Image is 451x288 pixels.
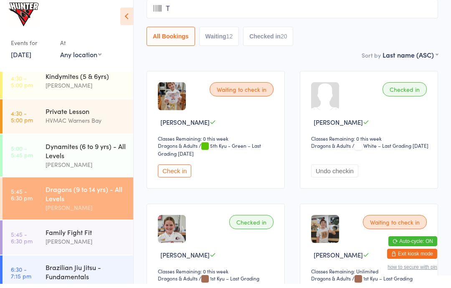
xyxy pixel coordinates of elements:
[158,169,191,182] button: Check in
[46,164,126,174] div: [PERSON_NAME]
[147,31,195,50] button: All Bookings
[46,189,126,207] div: Dragons (9 to 14 yrs) - All Levels
[8,6,40,32] img: Hunter Valley Martial Arts Centre Warners Bay
[158,139,276,146] div: Classes Remaining: 0 this week
[199,31,239,50] button: Waiting12
[311,146,351,153] div: Dragons & Adults
[362,55,381,63] label: Sort by
[46,111,126,120] div: Private Lesson
[46,146,126,164] div: Dynamites (6 to 9 yrs) - All Levels
[11,149,33,162] time: 5:00 - 5:45 pm
[158,146,198,153] div: Dragons & Adults
[281,37,287,44] div: 20
[311,279,351,286] div: Dragons & Adults
[311,219,339,247] img: image1684896175.png
[46,85,126,94] div: [PERSON_NAME]
[160,122,210,131] span: [PERSON_NAME]
[11,40,52,54] div: Events for
[3,139,133,181] a: 5:00 -5:45 pmDynamites (6 to 9 yrs) - All Levels[PERSON_NAME]
[226,37,233,44] div: 12
[11,79,33,92] time: 4:30 - 5:00 pm
[311,139,429,146] div: Classes Remaining: 0 this week
[11,235,33,248] time: 5:45 - 6:30 pm
[311,169,358,182] button: Undo checkin
[158,279,198,286] div: Dragons & Adults
[158,86,186,114] img: image1684224018.png
[314,255,363,263] span: [PERSON_NAME]
[46,120,126,129] div: HVMAC Warners Bay
[158,219,186,247] img: image1683083475.png
[387,253,437,263] button: Exit kiosk mode
[388,240,437,250] button: Auto-cycle: ON
[11,114,33,127] time: 4:30 - 5:00 pm
[229,219,274,233] div: Checked in
[158,272,276,279] div: Classes Remaining: 0 this week
[3,225,133,259] a: 5:45 -6:30 pmFamily Fight Fit[PERSON_NAME]
[383,86,427,101] div: Checked in
[11,270,31,283] time: 6:30 - 7:15 pm
[314,122,363,131] span: [PERSON_NAME]
[243,31,293,50] button: Checked in20
[3,104,133,138] a: 4:30 -5:00 pmPrivate LessonHVMAC Warners Bay
[210,86,274,101] div: Waiting to check in
[60,40,101,54] div: At
[352,146,428,153] span: / White – Last Grading [DATE]
[160,255,210,263] span: [PERSON_NAME]
[147,3,438,23] input: Search
[60,54,101,63] div: Any location
[311,272,429,279] div: Classes Remaining: Unlimited
[46,232,126,241] div: Family Fight Fit
[363,219,427,233] div: Waiting to check in
[46,267,126,285] div: Brazilian Jiu Jitsu - Fundamentals
[3,68,133,103] a: 4:30 -5:00 pmKindymites (5 & 6yrs)[PERSON_NAME]
[46,241,126,250] div: [PERSON_NAME]
[11,54,31,63] a: [DATE]
[3,182,133,224] a: 5:45 -6:30 pmDragons (9 to 14 yrs) - All Levels[PERSON_NAME]
[46,207,126,217] div: [PERSON_NAME]
[11,192,33,205] time: 5:45 - 6:30 pm
[46,76,126,85] div: Kindymites (5 & 6yrs)
[388,268,437,274] button: how to secure with pin
[383,54,438,63] div: Last name (ASC)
